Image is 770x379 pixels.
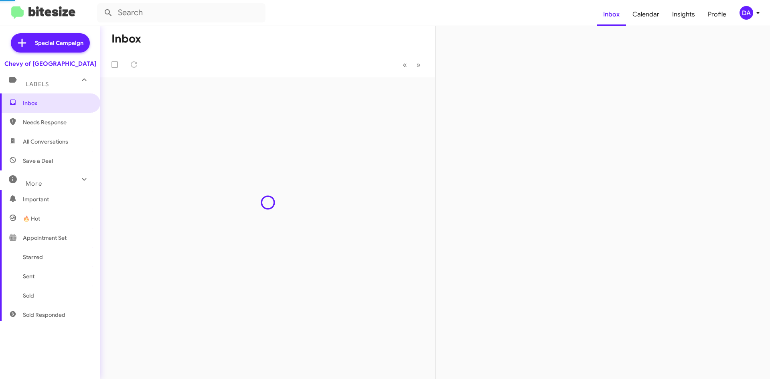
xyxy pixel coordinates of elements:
[26,180,42,187] span: More
[35,39,83,47] span: Special Campaign
[23,253,43,261] span: Starred
[701,3,733,26] a: Profile
[23,118,91,126] span: Needs Response
[23,311,65,319] span: Sold Responded
[23,99,91,107] span: Inbox
[111,32,141,45] h1: Inbox
[11,33,90,53] a: Special Campaign
[666,3,701,26] a: Insights
[597,3,626,26] a: Inbox
[411,57,426,73] button: Next
[403,60,407,70] span: «
[398,57,426,73] nav: Page navigation example
[416,60,421,70] span: »
[23,272,34,280] span: Sent
[26,81,49,88] span: Labels
[23,195,91,203] span: Important
[23,138,68,146] span: All Conversations
[23,157,53,165] span: Save a Deal
[740,6,753,20] div: DA
[733,6,761,20] button: DA
[23,234,67,242] span: Appointment Set
[97,3,265,22] input: Search
[23,215,40,223] span: 🔥 Hot
[23,292,34,300] span: Sold
[626,3,666,26] a: Calendar
[398,57,412,73] button: Previous
[4,60,96,68] div: Chevy of [GEOGRAPHIC_DATA]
